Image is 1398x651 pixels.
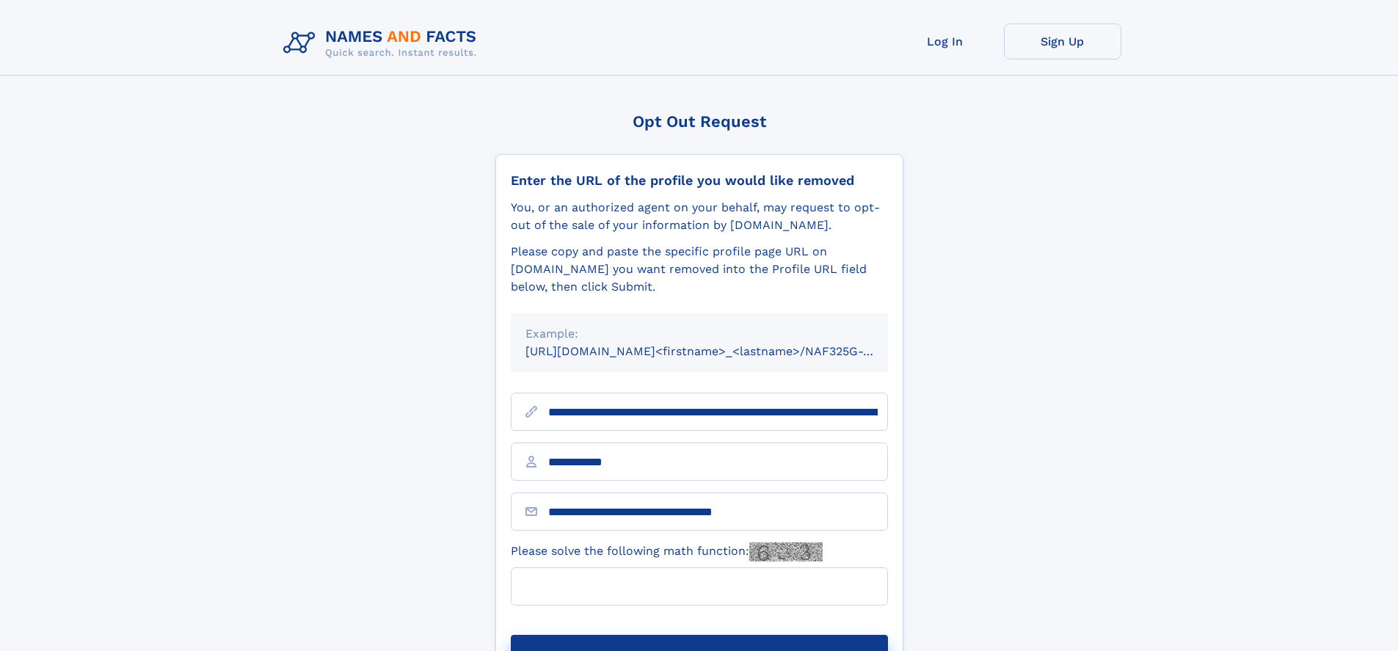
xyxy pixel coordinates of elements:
[887,23,1004,59] a: Log In
[511,172,888,189] div: Enter the URL of the profile you would like removed
[495,112,903,131] div: Opt Out Request
[511,542,823,561] label: Please solve the following math function:
[1004,23,1121,59] a: Sign Up
[525,344,916,358] small: [URL][DOMAIN_NAME]<firstname>_<lastname>/NAF325G-xxxxxxxx
[525,325,873,343] div: Example:
[511,243,888,296] div: Please copy and paste the specific profile page URL on [DOMAIN_NAME] you want removed into the Pr...
[511,199,888,234] div: You, or an authorized agent on your behalf, may request to opt-out of the sale of your informatio...
[277,23,489,63] img: Logo Names and Facts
